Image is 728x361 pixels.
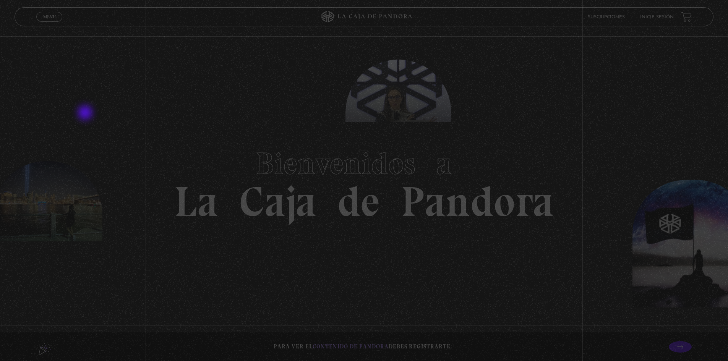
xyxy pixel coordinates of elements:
[313,343,389,350] span: contenido de Pandora
[256,145,473,182] span: Bienvenidos a
[274,342,451,352] p: Para ver el debes registrarte
[681,11,692,22] a: View your shopping cart
[640,15,674,19] a: Inicie sesión
[41,21,58,26] span: Cerrar
[174,139,554,223] h1: La Caja de Pandora
[588,15,625,19] a: Suscripciones
[43,15,56,19] span: Menu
